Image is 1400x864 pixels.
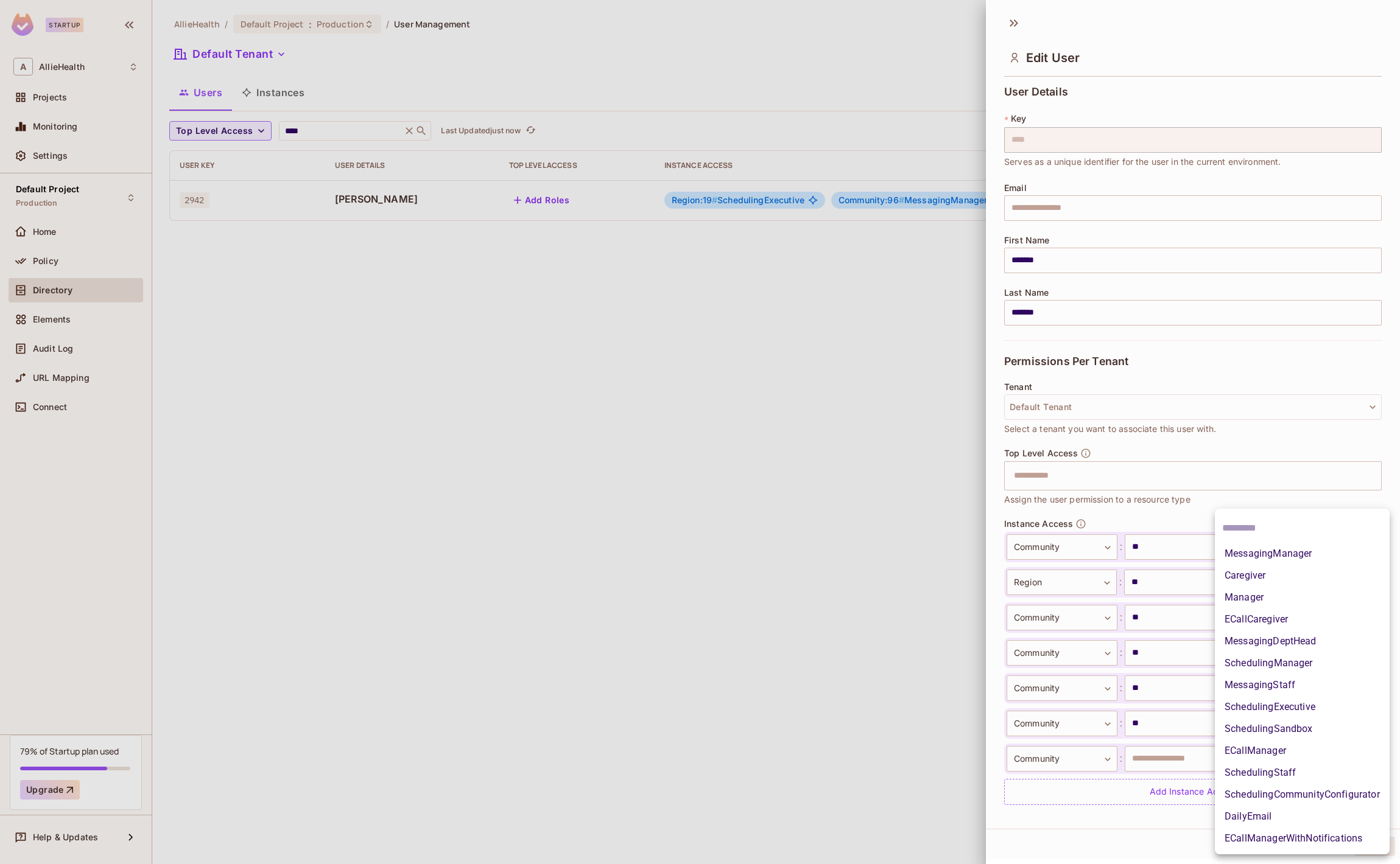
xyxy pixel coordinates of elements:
li: SchedulingExecutive [1215,696,1390,718]
li: SchedulingSandbox [1215,718,1390,740]
li: MessagingStaff [1215,674,1390,696]
li: Caregiver [1215,565,1390,587]
li: ECallManager [1215,740,1390,762]
li: SchedulingManager [1215,652,1390,674]
li: Manager [1215,587,1390,608]
li: SchedulingCommunityConfigurator [1215,784,1390,806]
li: MessagingManager [1215,543,1390,565]
li: SchedulingStaff [1215,762,1390,784]
li: MessagingDeptHead [1215,630,1390,652]
li: ECallCaregiver [1215,608,1390,630]
li: DailyEmail [1215,806,1390,827]
li: ECallManagerWithNotifications [1215,827,1390,849]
